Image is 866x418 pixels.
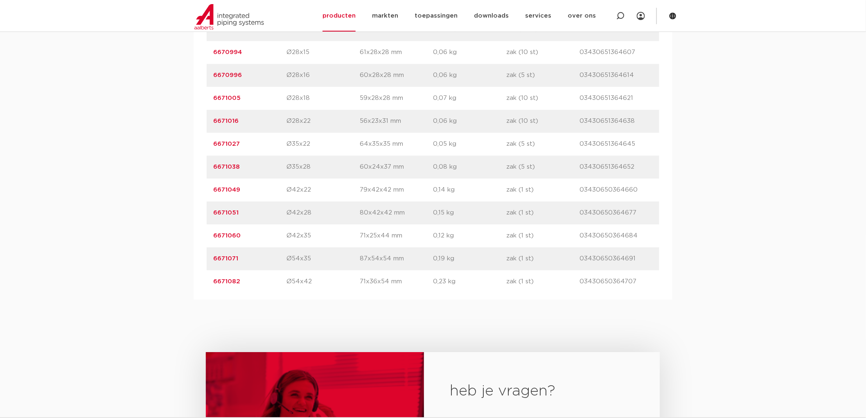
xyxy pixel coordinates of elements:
a: 6671038 [213,164,240,170]
p: 03430650364684 [580,231,653,241]
p: Ø54x42 [286,277,360,287]
p: 0,06 kg [433,116,506,126]
a: 6671005 [213,95,241,101]
p: 0,06 kg [433,70,506,80]
p: zak (1 st) [506,254,580,264]
p: 56x23x31 mm [360,116,433,126]
p: Ø35x22 [286,139,360,149]
p: 80x42x42 mm [360,208,433,218]
p: 03430651364607 [580,47,653,57]
p: zak (5 st) [506,70,580,80]
p: zak (10 st) [506,47,580,57]
p: 03430651364614 [580,70,653,80]
p: Ø42x22 [286,185,360,195]
p: 03430650364691 [580,254,653,264]
p: 03430651364621 [580,93,653,103]
p: zak (1 st) [506,231,580,241]
p: 0,08 kg [433,162,506,172]
p: zak (1 st) [506,208,580,218]
p: zak (1 st) [506,185,580,195]
p: 0,07 kg [433,93,506,103]
a: 6671051 [213,210,239,216]
p: 61x28x28 mm [360,47,433,57]
p: 0,19 kg [433,254,506,264]
p: Ø42x35 [286,231,360,241]
p: zak (10 st) [506,116,580,126]
p: 79x42x42 mm [360,185,433,195]
p: 64x35x35 mm [360,139,433,149]
p: 03430651364652 [580,162,653,172]
p: Ø35x28 [286,162,360,172]
p: 0,15 kg [433,208,506,218]
p: 71x36x54 mm [360,277,433,287]
p: 03430650364707 [580,277,653,287]
p: Ø42x28 [286,208,360,218]
p: Ø28x16 [286,70,360,80]
p: 0,05 kg [433,139,506,149]
p: 0,14 kg [433,185,506,195]
p: zak (5 st) [506,162,580,172]
p: 71x25x44 mm [360,231,433,241]
p: 03430651364638 [580,116,653,126]
p: 03430650364660 [580,185,653,195]
p: 60x24x37 mm [360,162,433,172]
p: Ø54x35 [286,254,360,264]
p: 87x54x54 mm [360,254,433,264]
a: 6671027 [213,141,240,147]
a: 6671049 [213,187,240,193]
a: 6671071 [213,255,238,262]
p: 0,12 kg [433,231,506,241]
a: 6671016 [213,118,239,124]
p: zak (10 st) [506,93,580,103]
p: Ø28x15 [286,47,360,57]
h2: heb je vragen? [450,382,634,401]
a: 6670996 [213,72,242,78]
a: 6671082 [213,278,240,285]
p: 03430650364677 [580,208,653,218]
p: 0,23 kg [433,277,506,287]
p: 03430651364645 [580,139,653,149]
p: zak (1 st) [506,277,580,287]
a: 6671060 [213,233,241,239]
p: zak (5 st) [506,139,580,149]
a: 6670994 [213,49,242,55]
p: 59x28x28 mm [360,93,433,103]
p: Ø28x18 [286,93,360,103]
p: 0,06 kg [433,47,506,57]
p: Ø28x22 [286,116,360,126]
p: 60x28x28 mm [360,70,433,80]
